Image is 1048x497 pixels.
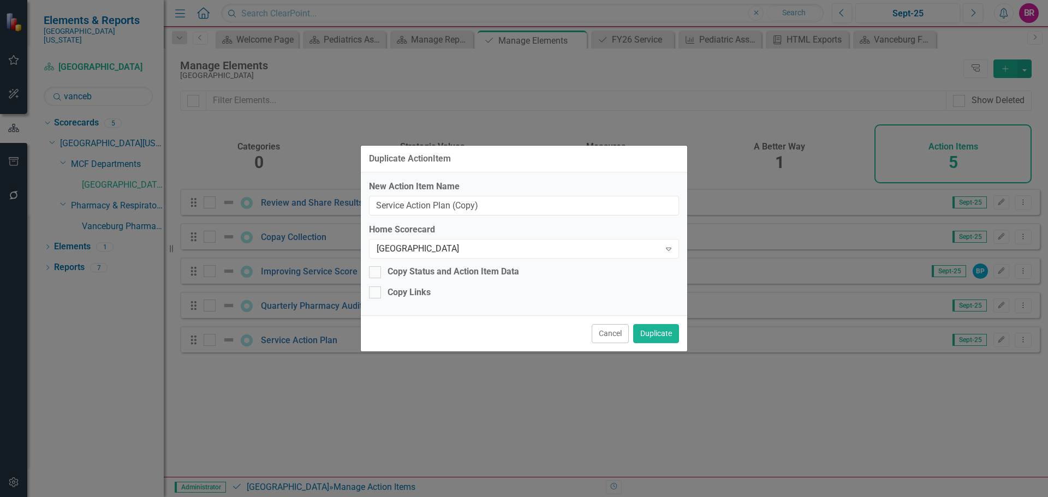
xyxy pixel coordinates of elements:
div: Duplicate ActionItem [369,154,451,164]
label: New Action Item Name [369,181,679,193]
div: Copy Status and Action Item Data [388,266,519,278]
button: Cancel [592,324,629,343]
div: [GEOGRAPHIC_DATA] [377,243,660,255]
button: Duplicate [633,324,679,343]
input: Name [369,196,679,216]
div: Copy Links [388,286,431,299]
label: Home Scorecard [369,224,679,236]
